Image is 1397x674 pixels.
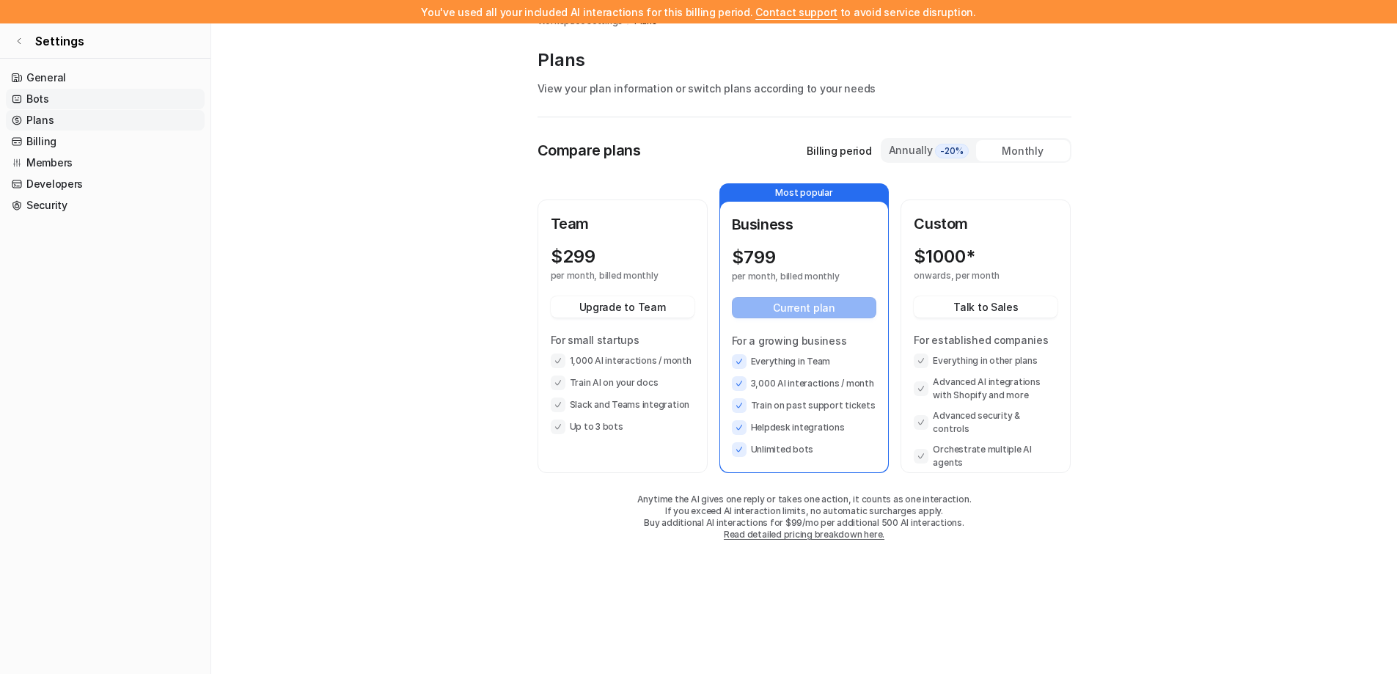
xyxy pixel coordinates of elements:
div: eesel [62,221,89,237]
img: eesel avatar [34,208,52,226]
div: Monthly [976,140,1070,161]
img: Katelin avatar [40,220,58,238]
li: Advanced AI integrations with Shopify and more [914,376,1057,402]
img: Profile image for eesel [85,23,114,53]
li: Everything in Team [732,354,877,369]
p: per month, billed monthly [732,271,851,282]
a: General [6,67,205,88]
p: Hi there 👋 [29,104,264,129]
a: Billing [6,131,205,152]
p: Custom [914,213,1057,235]
img: Profile image for Katelin [29,23,59,53]
div: • 1h ago [92,221,133,237]
p: Team [551,213,694,235]
div: Recent messageeesel avatarAmogh avatarKatelin avatarYou’ll get replies here and in your email: ✉️... [15,172,279,249]
p: per month, billed monthly [551,270,668,282]
div: Recent message [30,185,263,200]
p: Billing period [807,143,871,158]
p: $ 799 [732,247,776,268]
div: Close [252,23,279,50]
li: Unlimited bots [732,442,877,457]
span: Contact support [755,6,837,18]
img: Amogh avatar [28,220,45,238]
button: Current plan [732,297,877,318]
a: Bots [6,89,205,109]
span: You’ll get replies here and in your email: ✉️ [EMAIL_ADDRESS][DOMAIN_NAME] Our usual reply time 🕒... [62,208,673,219]
p: Most popular [720,184,889,202]
li: Up to 3 bots [551,420,694,434]
li: Everything in other plans [914,354,1057,368]
li: Slack and Teams integration [551,398,694,412]
span: Home [56,494,89,505]
div: Send us a message [15,257,279,297]
p: For small startups [551,332,694,348]
span: -20% [935,144,969,158]
button: Upgrade to Team [551,296,694,318]
li: Helpdesk integrations [732,420,877,435]
button: Talk to Sales [914,296,1057,318]
p: For a growing business [732,333,877,348]
p: How can we help? [29,129,264,154]
p: Anytime the AI gives one reply or takes one action, it counts as one interaction. [538,494,1071,505]
img: Profile image for Amogh [57,23,87,53]
a: Read detailed pricing breakdown here. [724,529,884,540]
li: 3,000 AI interactions / month [732,376,877,391]
p: View your plan information or switch plans according to your needs [538,81,1071,96]
p: Compare plans [538,139,641,161]
div: Annually [888,142,970,158]
p: For established companies [914,332,1057,348]
div: Send us a message [30,269,245,285]
li: Advanced security & controls [914,409,1057,436]
button: Messages [147,458,293,516]
li: Orchestrate multiple AI agents [914,443,1057,469]
p: $ 1000* [914,246,975,267]
a: Plans [6,110,205,131]
a: Developers [6,174,205,194]
li: 1,000 AI interactions / month [551,354,694,368]
p: $ 299 [551,246,595,267]
li: Train AI on your docs [551,376,694,390]
span: Settings [35,32,84,50]
a: Members [6,153,205,173]
p: If you exceed AI interaction limits, no automatic surcharges apply. [538,505,1071,517]
span: Messages [195,494,246,505]
p: onwards, per month [914,270,1031,282]
li: Train on past support tickets [732,398,877,413]
div: eesel avatarAmogh avatarKatelin avatarYou’ll get replies here and in your email: ✉️ [EMAIL_ADDRES... [15,194,278,249]
p: Plans [538,48,1071,72]
a: Security [6,195,205,216]
p: Buy additional AI interactions for $99/mo per additional 500 AI interactions. [538,517,1071,529]
p: Business [732,213,877,235]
